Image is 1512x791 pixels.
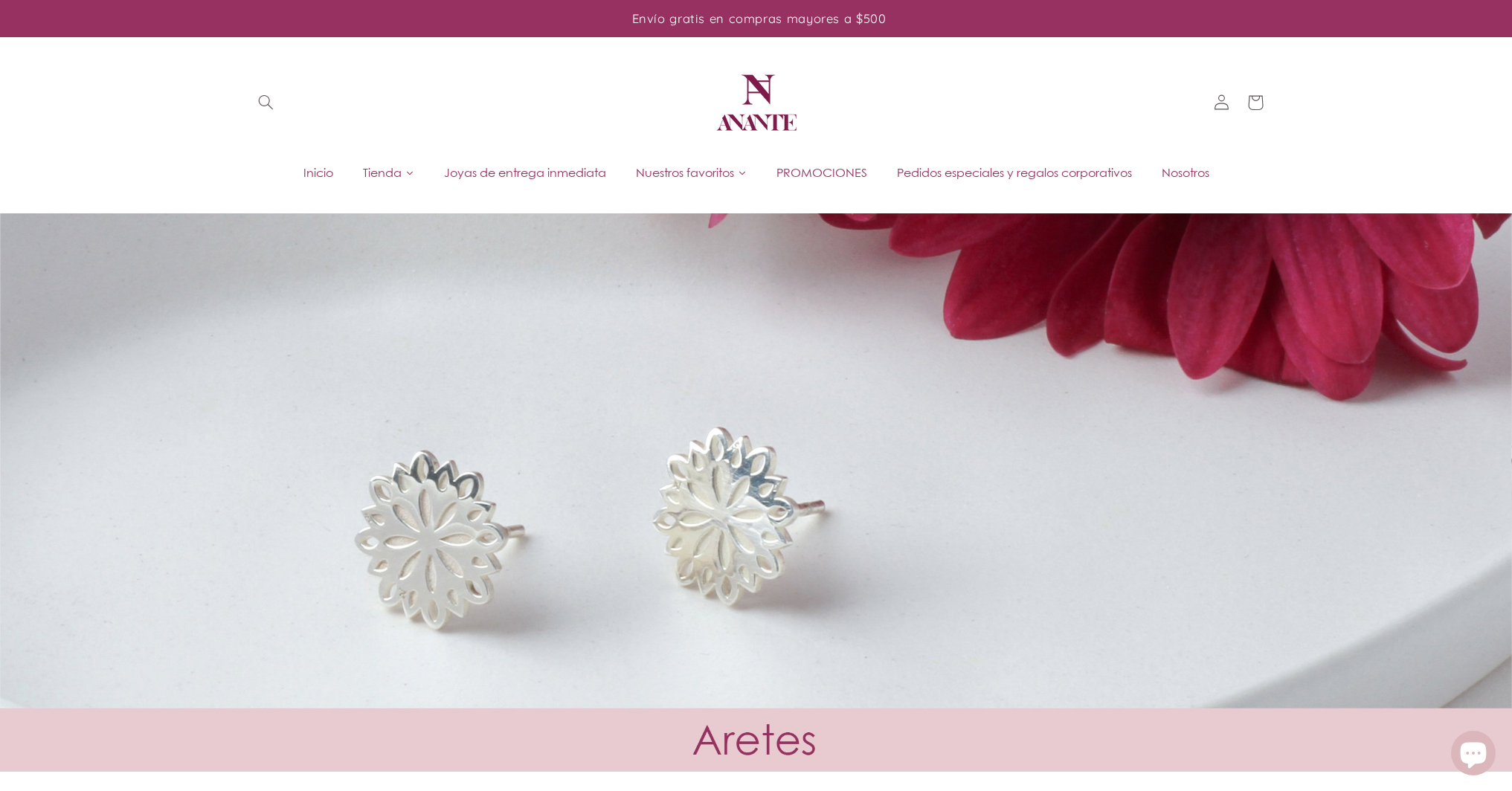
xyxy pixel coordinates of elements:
[706,52,807,153] a: Anante Joyería | Diseño mexicano
[712,58,801,147] img: Anante Joyería | Diseño mexicano
[762,161,882,184] a: PROMOCIONES
[429,161,621,184] a: Joyas de entrega inmediata
[289,161,348,184] a: Inicio
[632,10,887,26] span: Envío gratis en compras mayores a $500
[1447,731,1500,779] inbox-online-store-chat: Chat de la tienda online Shopify
[897,164,1132,181] span: Pedidos especiales y regalos corporativos
[348,161,429,184] a: Tienda
[444,164,606,181] span: Joyas de entrega inmediata
[882,161,1147,184] a: Pedidos especiales y regalos corporativos
[248,85,283,120] summary: Búsqueda
[303,164,333,181] span: Inicio
[363,164,402,181] span: Tienda
[1162,164,1209,181] span: Nosotros
[621,161,762,184] a: Nuestros favoritos
[636,164,734,181] span: Nuestros favoritos
[1147,161,1224,184] a: Nosotros
[776,164,867,181] span: PROMOCIONES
